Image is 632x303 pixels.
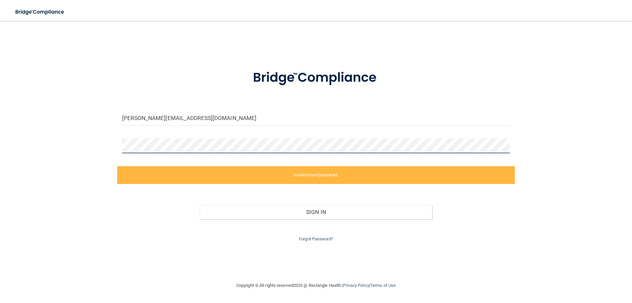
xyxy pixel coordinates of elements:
[10,5,70,19] img: bridge_compliance_login_screen.278c3ca4.svg
[122,111,510,126] input: Email
[196,275,436,296] div: Copyright © All rights reserved 2025 @ Rectangle Health | |
[343,283,369,288] a: Privacy Policy
[518,256,624,283] iframe: Drift Widget Chat Controller
[370,283,396,288] a: Terms of Use
[117,166,515,184] label: Invalid email/password.
[239,61,393,95] img: bridge_compliance_login_screen.278c3ca4.svg
[200,205,433,219] button: Sign In
[299,236,333,241] a: Forgot Password?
